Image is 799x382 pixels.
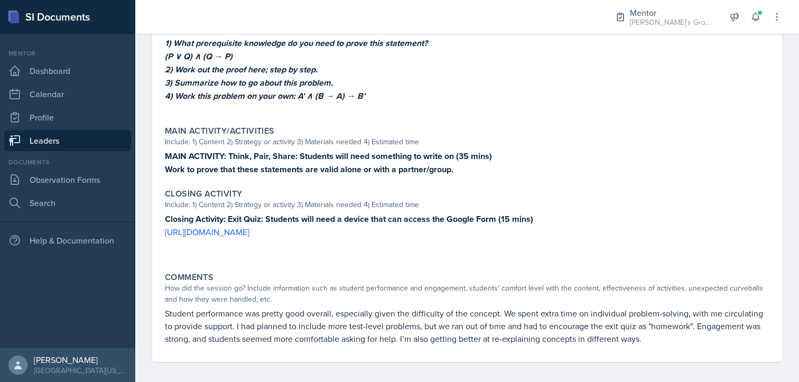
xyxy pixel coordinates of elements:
em: 2) Work out the proof here; step by step. [165,63,318,76]
a: Search [4,192,131,213]
a: Observation Forms [4,169,131,190]
label: Main Activity/Activities [165,126,275,136]
a: [URL][DOMAIN_NAME] [165,226,249,238]
div: Include: 1) Content 2) Strategy or activity 3) Materials needed 4) Estimated time [165,136,769,147]
em: 4) Work this problem on your own: A’ ∧ (B → A) → B’ [165,90,365,102]
label: Closing Activity [165,189,242,199]
a: Leaders [4,130,131,151]
div: Help & Documentation [4,230,131,251]
em: (P ∨ Q) ∧ (Q → P) [165,50,233,62]
div: [PERSON_NAME]'s Group / Fall 2025 [630,17,714,28]
div: Include: 1) Content 2) Strategy or activity 3) Materials needed 4) Estimated time [165,199,769,210]
div: Mentor [4,49,131,58]
label: Comments [165,272,213,283]
p: Student performance was pretty good overall, especially given the difficulty of the concept. We s... [165,307,769,345]
strong: Closing Activity: Exit Quiz: Students will need a device that can access the Google Form (15 mins) [165,213,533,225]
a: Profile [4,107,131,128]
div: [PERSON_NAME] [34,355,127,365]
strong: Work to prove that these statements are valid alone or with a partner/group. [165,163,453,175]
em: 1) What prerequisite knowledge do you need to prove this statement? [165,37,428,49]
em: 3) Summarize how to go about this problem. [165,77,333,89]
strong: MAIN ACTIVITY: Think, Pair, Share: Students will need something to write on (35 mins) [165,150,492,162]
div: How did the session go? Include information such as student performance and engagement, students'... [165,283,769,305]
a: Calendar [4,83,131,105]
div: Mentor [630,6,714,19]
a: Dashboard [4,60,131,81]
div: [GEOGRAPHIC_DATA][US_STATE] in [GEOGRAPHIC_DATA] [34,365,127,376]
div: Documents [4,157,131,167]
